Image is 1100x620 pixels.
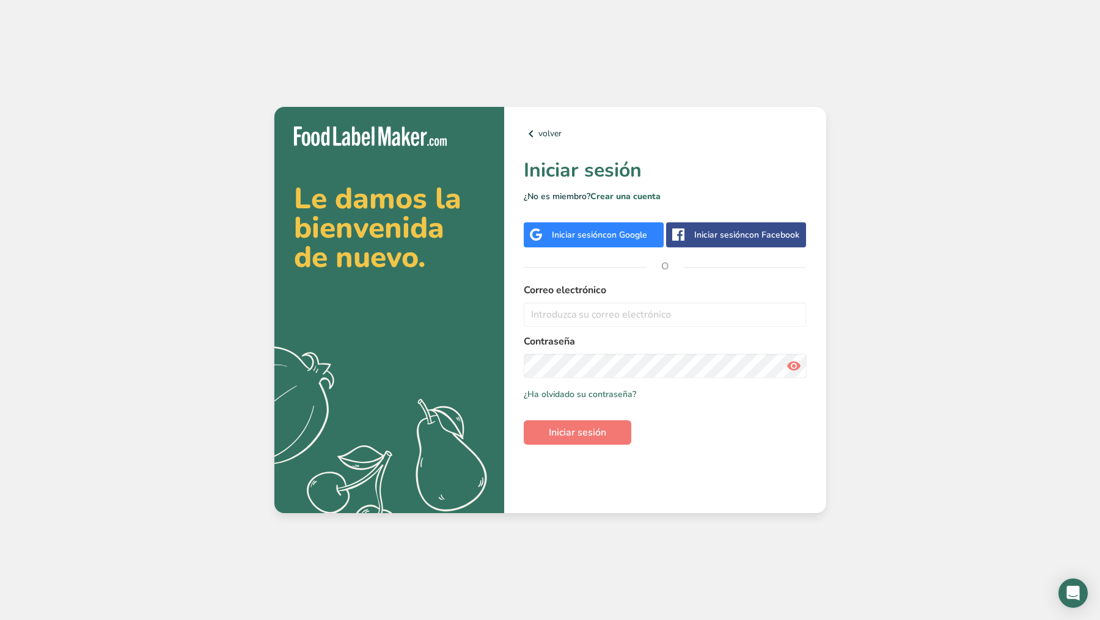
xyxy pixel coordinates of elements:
[524,283,807,297] label: Correo electrónico
[524,334,807,349] label: Contraseña
[524,156,807,185] h1: Iniciar sesión
[552,228,647,241] div: Iniciar sesión
[745,229,799,241] span: con Facebook
[694,228,799,241] div: Iniciar sesión
[524,126,807,141] a: volver
[1058,578,1088,608] div: Open Intercom Messenger
[603,229,647,241] span: con Google
[524,420,631,445] button: Iniciar sesión
[294,126,447,147] img: Food Label Maker
[590,191,661,202] a: Crear una cuenta
[524,388,636,401] a: ¿Ha olvidado su contraseña?
[524,190,807,203] p: ¿No es miembro?
[524,302,807,327] input: Introduzca su correo electrónico
[549,425,606,440] span: Iniciar sesión
[294,184,485,272] h2: Le damos la bienvenida de nuevo.
[647,248,683,285] span: O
